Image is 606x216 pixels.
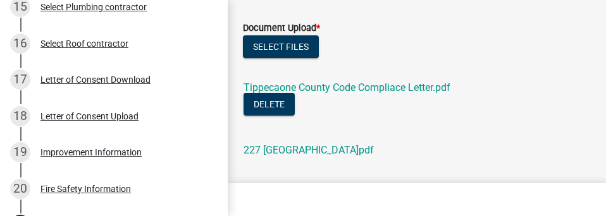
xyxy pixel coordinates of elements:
button: Back [243,188,286,211]
wm-modal-confirm: Delete Document [244,99,295,111]
button: Update [538,188,591,211]
label: Document Upload [243,24,320,33]
div: 20 [10,179,30,199]
wm-modal-confirm: Delete Document [414,145,466,157]
div: 17 [10,69,30,90]
div: Fire Safety Information [40,184,131,193]
span: Update [548,195,581,205]
button: Delete [244,93,295,116]
div: Select Roof contractor [40,39,128,48]
button: Delete [414,139,466,162]
div: 18 [10,106,30,126]
div: Improvement Information [40,148,142,157]
div: 19 [10,142,30,162]
div: Letter of Consent Upload [40,112,139,121]
span: Back [253,195,276,205]
button: Exit [495,188,533,211]
div: Letter of Consent Download [40,75,151,84]
button: Select files [243,35,319,58]
a: Tippecaone County Code Compliace Letter.pdf [244,81,450,93]
div: 16 [10,33,30,54]
div: Select Plumbing contractor [40,3,147,11]
a: 227 [GEOGRAPHIC_DATA]pdf [244,144,374,156]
